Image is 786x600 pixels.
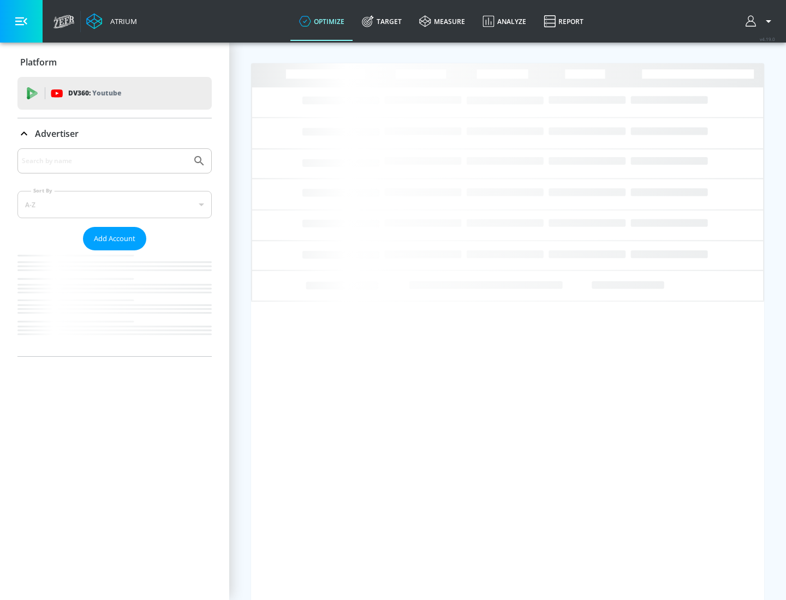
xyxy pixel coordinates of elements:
a: Analyze [474,2,535,41]
p: Youtube [92,87,121,99]
div: Advertiser [17,118,212,149]
input: Search by name [22,154,187,168]
a: Report [535,2,592,41]
a: Atrium [86,13,137,29]
p: Platform [20,56,57,68]
p: DV360: [68,87,121,99]
nav: list of Advertiser [17,250,212,356]
p: Advertiser [35,128,79,140]
div: DV360: Youtube [17,77,212,110]
div: Platform [17,47,212,77]
span: v 4.19.0 [760,36,775,42]
a: Target [353,2,410,41]
button: Add Account [83,227,146,250]
label: Sort By [31,187,55,194]
span: Add Account [94,232,135,245]
div: Atrium [106,16,137,26]
a: optimize [290,2,353,41]
div: Advertiser [17,148,212,356]
a: measure [410,2,474,41]
div: A-Z [17,191,212,218]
